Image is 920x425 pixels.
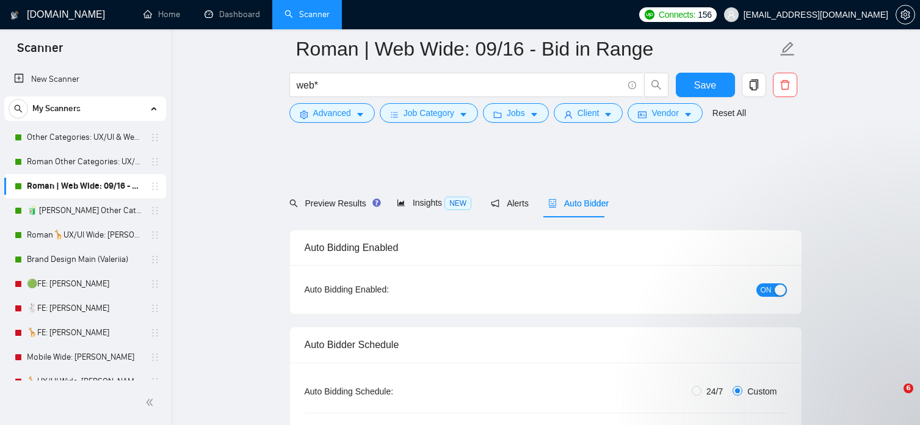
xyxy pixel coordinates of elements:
a: Mobile Wide: [PERSON_NAME] [27,345,143,369]
button: idcardVendorcaret-down [628,103,702,123]
div: Tooltip anchor [371,197,382,208]
span: user [564,110,573,119]
a: setting [896,10,915,20]
span: holder [150,279,160,289]
span: caret-down [684,110,692,119]
img: logo [10,5,19,25]
span: delete [773,79,797,90]
span: folder [493,110,502,119]
span: Vendor [651,106,678,120]
span: holder [150,352,160,362]
a: dashboardDashboard [205,9,260,20]
span: Connects: [659,8,695,21]
button: settingAdvancedcaret-down [289,103,375,123]
iframe: Intercom live chat [878,383,908,413]
button: folderJobscaret-down [483,103,549,123]
span: Auto Bidder [548,198,609,208]
span: user [727,10,736,19]
a: Reset All [712,106,746,120]
span: Alerts [491,198,529,208]
a: Brand Design Main (Valeriia) [27,247,143,272]
a: 🐇FE: [PERSON_NAME] [27,296,143,321]
span: setting [300,110,308,119]
button: search [644,73,668,97]
span: Preview Results [289,198,377,208]
span: NEW [444,197,471,210]
a: 🦒UX/UI Wide: [PERSON_NAME] 03/07 old [27,369,143,394]
button: delete [773,73,797,97]
input: Scanner name... [296,34,777,64]
span: ON [761,283,772,297]
span: caret-down [459,110,468,119]
li: New Scanner [4,67,166,92]
a: 🦒FE: [PERSON_NAME] [27,321,143,345]
button: barsJob Categorycaret-down [380,103,478,123]
a: New Scanner [14,67,156,92]
span: Scanner [7,39,73,65]
span: holder [150,230,160,240]
span: area-chart [397,198,405,207]
span: idcard [638,110,647,119]
span: holder [150,328,160,338]
span: holder [150,206,160,216]
span: edit [780,41,795,57]
button: Save [676,73,735,97]
span: Jobs [507,106,525,120]
img: upwork-logo.png [645,10,654,20]
span: caret-down [530,110,538,119]
div: Auto Bidder Schedule [305,327,787,362]
span: holder [150,181,160,191]
span: holder [150,157,160,167]
a: Roman Other Categories: UX/UI & Web design copy [PERSON_NAME] [27,150,143,174]
span: Save [694,78,716,93]
span: Advanced [313,106,351,120]
span: 6 [904,383,913,393]
span: double-left [145,396,158,409]
button: search [9,99,28,118]
a: Roman | Web Wide: 09/16 - Bid in Range [27,174,143,198]
span: holder [150,377,160,387]
button: userClientcaret-down [554,103,623,123]
a: searchScanner [284,9,330,20]
a: 🟢FE: [PERSON_NAME] [27,272,143,296]
div: Auto Bidding Schedule: [305,385,465,398]
span: 156 [698,8,711,21]
span: notification [491,199,499,208]
a: 🧃 [PERSON_NAME] Other Categories 09.12: UX/UI & Web design [27,198,143,223]
span: search [9,104,27,113]
a: Other Categories: UX/UI & Web design [PERSON_NAME] [27,125,143,150]
span: search [645,79,668,90]
button: setting [896,5,915,24]
span: info-circle [628,81,636,89]
span: holder [150,303,160,313]
div: Auto Bidding Enabled: [305,283,465,296]
a: Roman🦒UX/UI Wide: [PERSON_NAME] 03/07 quest 22/09 [27,223,143,247]
span: Client [578,106,599,120]
span: bars [390,110,399,119]
span: holder [150,255,160,264]
button: copy [742,73,766,97]
span: caret-down [356,110,364,119]
input: Search Freelance Jobs... [297,78,623,93]
span: caret-down [604,110,612,119]
a: homeHome [143,9,180,20]
span: robot [548,199,557,208]
span: copy [742,79,766,90]
span: holder [150,133,160,142]
span: Job Category [404,106,454,120]
div: Auto Bidding Enabled [305,230,787,265]
span: Insights [397,198,471,208]
span: search [289,199,298,208]
span: My Scanners [32,96,81,121]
